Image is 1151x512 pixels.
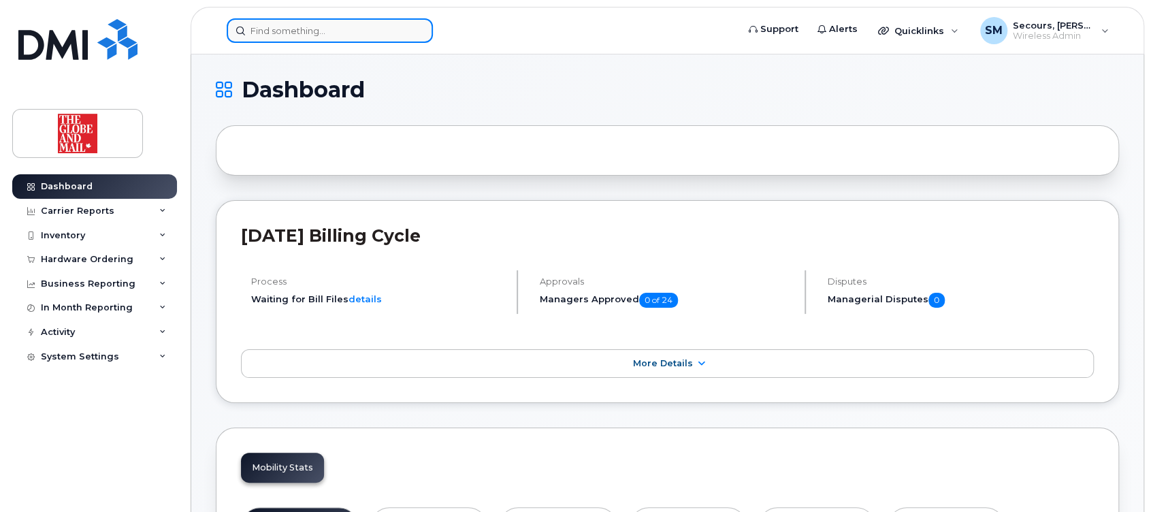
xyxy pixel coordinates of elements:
span: Dashboard [242,80,365,100]
span: 0 of 24 [639,293,678,308]
h5: Managerial Disputes [828,293,1094,308]
h2: [DATE] Billing Cycle [241,225,1094,246]
li: Waiting for Bill Files [251,293,505,306]
span: More Details [633,358,693,368]
h4: Process [251,276,505,287]
h5: Managers Approved [540,293,794,308]
span: 0 [928,293,945,308]
h4: Approvals [540,276,794,287]
a: details [348,293,382,304]
h4: Disputes [828,276,1094,287]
